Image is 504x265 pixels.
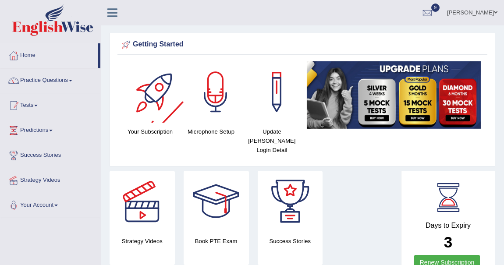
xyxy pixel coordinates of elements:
[258,237,323,246] h4: Success Stories
[0,68,100,90] a: Practice Questions
[0,143,100,165] a: Success Stories
[246,127,298,155] h4: Update [PERSON_NAME] Login Detail
[431,4,440,12] span: 9
[120,38,485,51] div: Getting Started
[0,193,100,215] a: Your Account
[185,127,237,136] h4: Microphone Setup
[0,93,100,115] a: Tests
[0,43,98,65] a: Home
[124,127,176,136] h4: Your Subscription
[0,118,100,140] a: Predictions
[307,61,481,129] img: small5.jpg
[444,233,452,251] b: 3
[184,237,249,246] h4: Book PTE Exam
[411,222,485,230] h4: Days to Expiry
[0,168,100,190] a: Strategy Videos
[110,237,175,246] h4: Strategy Videos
